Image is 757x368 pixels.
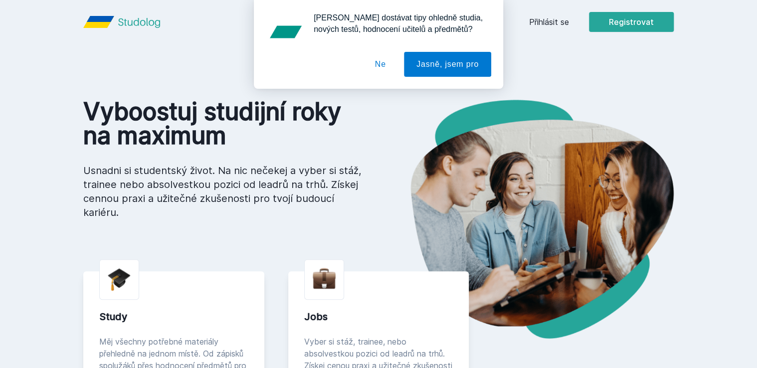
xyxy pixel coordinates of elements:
[83,164,363,219] p: Usnadni si studentský život. Na nic nečekej a vyber si stáž, trainee nebo absolvestkou pozici od ...
[404,52,491,77] button: Jasně, jsem pro
[304,310,453,324] div: Jobs
[99,310,248,324] div: Study
[378,100,674,339] img: hero.png
[108,268,131,291] img: graduation-cap.png
[266,12,306,52] img: notification icon
[363,52,398,77] button: Ne
[83,100,363,148] h1: Vyboostuj studijní roky na maximum
[306,12,491,35] div: [PERSON_NAME] dostávat tipy ohledně studia, nových testů, hodnocení učitelů a předmětů?
[313,266,336,291] img: briefcase.png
